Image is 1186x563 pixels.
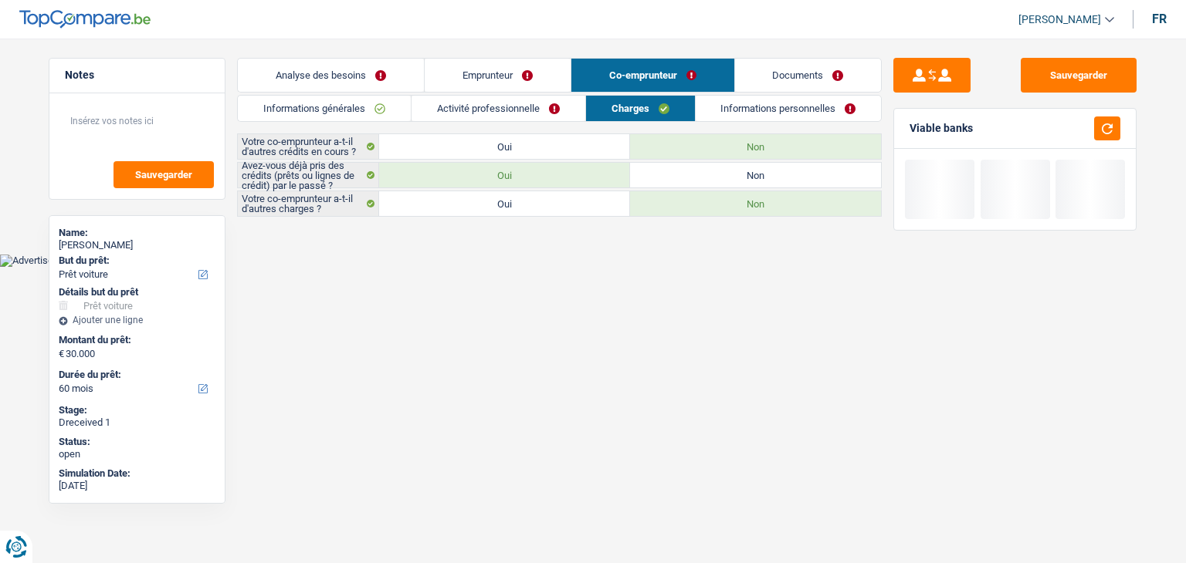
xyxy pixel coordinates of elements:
[238,163,379,187] label: Avez-vous déjà pris des crédits (prêts ou lignes de crédit) par le passé ?
[630,163,881,187] label: Non
[238,191,379,216] label: Votre co-emprunteur a-t-il d'autres charges ?
[910,122,973,135] div: Viable banks
[379,134,630,159] label: Oui
[59,227,215,239] div: Name:
[135,170,192,180] span: Sauvegarder
[412,96,585,121] a: Activité professionnelle
[59,239,215,251] div: [PERSON_NAME]
[59,448,215,460] div: open
[1006,7,1114,32] a: [PERSON_NAME]
[114,161,214,188] button: Sauvegarder
[59,467,215,480] div: Simulation Date:
[59,416,215,429] div: Dreceived 1
[59,404,215,416] div: Stage:
[630,134,881,159] label: Non
[379,163,630,187] label: Oui
[19,10,151,29] img: TopCompare Logo
[1021,58,1137,93] button: Sauvegarder
[59,436,215,448] div: Status:
[59,286,215,298] div: Détails but du prêt
[1152,12,1167,26] div: fr
[59,334,212,346] label: Montant du prêt:
[425,59,571,92] a: Emprunteur
[238,134,379,159] label: Votre co-emprunteur a-t-il d'autres crédits en cours ?
[571,59,734,92] a: Co-emprunteur
[65,69,209,82] h5: Notes
[59,255,212,267] label: But du prêt:
[238,96,411,121] a: Informations générales
[379,191,630,216] label: Oui
[1018,13,1101,26] span: [PERSON_NAME]
[735,59,882,92] a: Documents
[630,191,881,216] label: Non
[59,480,215,492] div: [DATE]
[238,59,424,92] a: Analyse des besoins
[696,96,882,121] a: Informations personnelles
[586,96,695,121] a: Charges
[59,348,64,360] span: €
[59,369,212,381] label: Durée du prêt:
[59,315,215,325] div: Ajouter une ligne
